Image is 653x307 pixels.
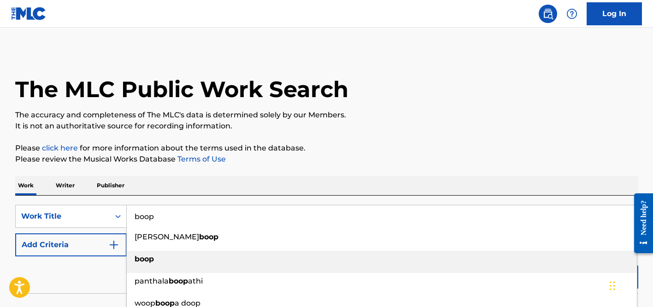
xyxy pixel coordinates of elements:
[169,277,188,285] strong: boop
[15,233,127,256] button: Add Criteria
[135,255,154,263] strong: boop
[15,176,36,195] p: Work
[108,239,119,250] img: 9d2ae6d4665cec9f34b9.svg
[135,232,199,241] span: [PERSON_NAME]
[15,110,638,121] p: The accuracy and completeness of The MLC's data is determined solely by our Members.
[15,75,348,103] h1: The MLC Public Work Search
[566,8,577,19] img: help
[15,154,638,165] p: Please review the Musical Works Database
[539,5,557,23] a: Public Search
[627,186,653,260] iframe: Resource Center
[610,272,615,300] div: Drag
[188,277,203,285] span: athi
[53,176,77,195] p: Writer
[21,211,104,222] div: Work Title
[587,2,642,25] a: Log In
[15,205,638,293] form: Search Form
[15,121,638,132] p: It is not an authoritative source for recording information.
[542,8,553,19] img: search
[563,5,581,23] div: Help
[199,232,218,241] strong: boop
[42,144,78,152] a: click here
[135,277,169,285] span: panthala
[15,143,638,154] p: Please for more information about the terms used in the database.
[607,263,653,307] iframe: Chat Widget
[94,176,127,195] p: Publisher
[11,7,47,20] img: MLC Logo
[176,155,226,163] a: Terms of Use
